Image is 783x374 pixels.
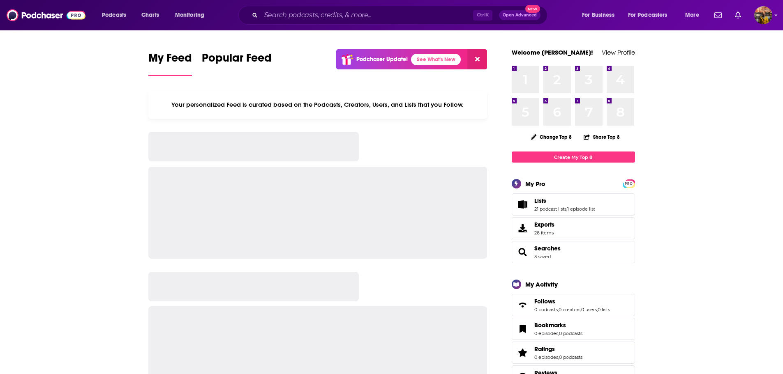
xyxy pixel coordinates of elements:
div: Search podcasts, credits, & more... [246,6,555,25]
a: Ratings [515,347,531,358]
span: Follows [512,294,635,316]
p: Podchaser Update! [356,56,408,63]
a: Follows [515,299,531,311]
span: 26 items [534,230,554,236]
a: Lists [534,197,595,204]
div: My Activity [525,280,558,288]
span: Lists [512,193,635,216]
span: Open Advanced [503,13,537,17]
span: Monitoring [175,9,204,21]
span: , [558,354,559,360]
button: Show profile menu [754,6,772,24]
a: Ratings [534,345,582,353]
span: Bookmarks [534,321,566,329]
a: 0 podcasts [559,354,582,360]
a: Show notifications dropdown [711,8,725,22]
a: See What's New [411,54,461,65]
span: My Feed [148,51,192,70]
a: Bookmarks [534,321,582,329]
a: 0 lists [598,307,610,312]
span: Ratings [534,345,555,353]
button: open menu [96,9,137,22]
input: Search podcasts, credits, & more... [261,9,473,22]
span: Popular Feed [202,51,272,70]
a: My Feed [148,51,192,76]
a: 0 episodes [534,330,558,336]
a: Exports [512,217,635,239]
a: 0 episodes [534,354,558,360]
span: Follows [534,298,555,305]
a: Welcome [PERSON_NAME]! [512,48,593,56]
div: My Pro [525,180,545,188]
span: , [558,330,559,336]
span: , [580,307,581,312]
span: Ratings [512,342,635,364]
span: , [566,206,567,212]
button: Change Top 8 [526,132,577,142]
span: Lists [534,197,546,204]
span: For Business [582,9,614,21]
a: 0 podcasts [559,330,582,336]
a: Bookmarks [515,323,531,335]
a: 0 users [581,307,597,312]
div: Your personalized Feed is curated based on the Podcasts, Creators, Users, and Lists that you Follow. [148,91,487,119]
span: For Podcasters [628,9,668,21]
a: View Profile [602,48,635,56]
button: open menu [679,9,709,22]
a: Popular Feed [202,51,272,76]
a: Searches [534,245,561,252]
a: 1 episode list [567,206,595,212]
a: Lists [515,199,531,210]
a: 0 creators [559,307,580,312]
span: Exports [534,221,554,228]
a: 21 podcast lists [534,206,566,212]
button: open menu [576,9,625,22]
span: Logged in as hratnayake [754,6,772,24]
span: Ctrl K [473,10,492,21]
span: Searches [512,241,635,263]
a: Follows [534,298,610,305]
a: Searches [515,246,531,258]
img: Podchaser - Follow, Share and Rate Podcasts [7,7,85,23]
span: Podcasts [102,9,126,21]
button: Share Top 8 [583,129,620,145]
a: Show notifications dropdown [732,8,744,22]
span: PRO [624,181,634,187]
a: PRO [624,180,634,186]
span: Exports [515,223,531,234]
a: 0 podcasts [534,307,558,312]
button: open menu [169,9,215,22]
span: Charts [141,9,159,21]
img: User Profile [754,6,772,24]
button: open menu [623,9,679,22]
a: Charts [136,9,164,22]
button: Open AdvancedNew [499,10,540,20]
span: Bookmarks [512,318,635,340]
span: More [685,9,699,21]
span: New [525,5,540,13]
a: Create My Top 8 [512,151,635,163]
a: 3 saved [534,254,551,259]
